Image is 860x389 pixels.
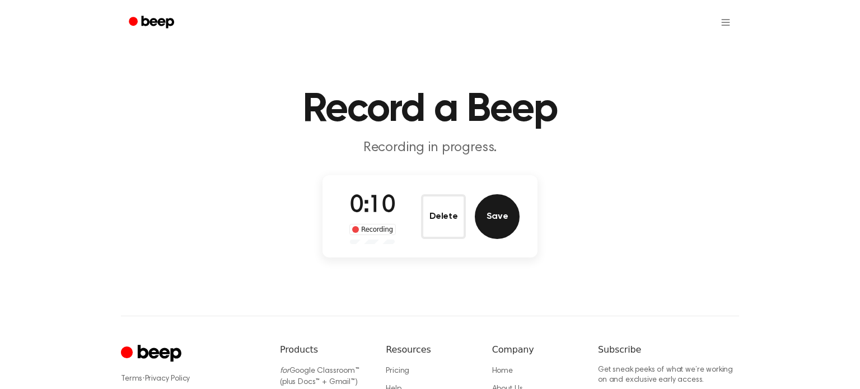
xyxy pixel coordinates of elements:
a: forGoogle Classroom™ (plus Docs™ + Gmail™) [280,367,359,386]
a: Terms [121,375,142,383]
div: · [121,373,262,385]
button: Open menu [712,9,739,36]
span: 0:10 [350,194,395,218]
h6: Resources [386,343,474,357]
a: Cruip [121,343,184,365]
h1: Record a Beep [143,90,717,130]
a: Home [492,367,513,375]
h6: Products [280,343,368,357]
button: Save Audio Record [475,194,520,239]
h6: Company [492,343,580,357]
button: Delete Audio Record [421,194,466,239]
p: Recording in progress. [215,139,645,157]
a: Beep [121,12,184,34]
a: Pricing [386,367,409,375]
div: Recording [349,224,396,235]
a: Privacy Policy [145,375,190,383]
p: Get sneak peeks of what we’re working on and exclusive early access. [598,365,739,385]
h6: Subscribe [598,343,739,357]
i: for [280,367,289,375]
